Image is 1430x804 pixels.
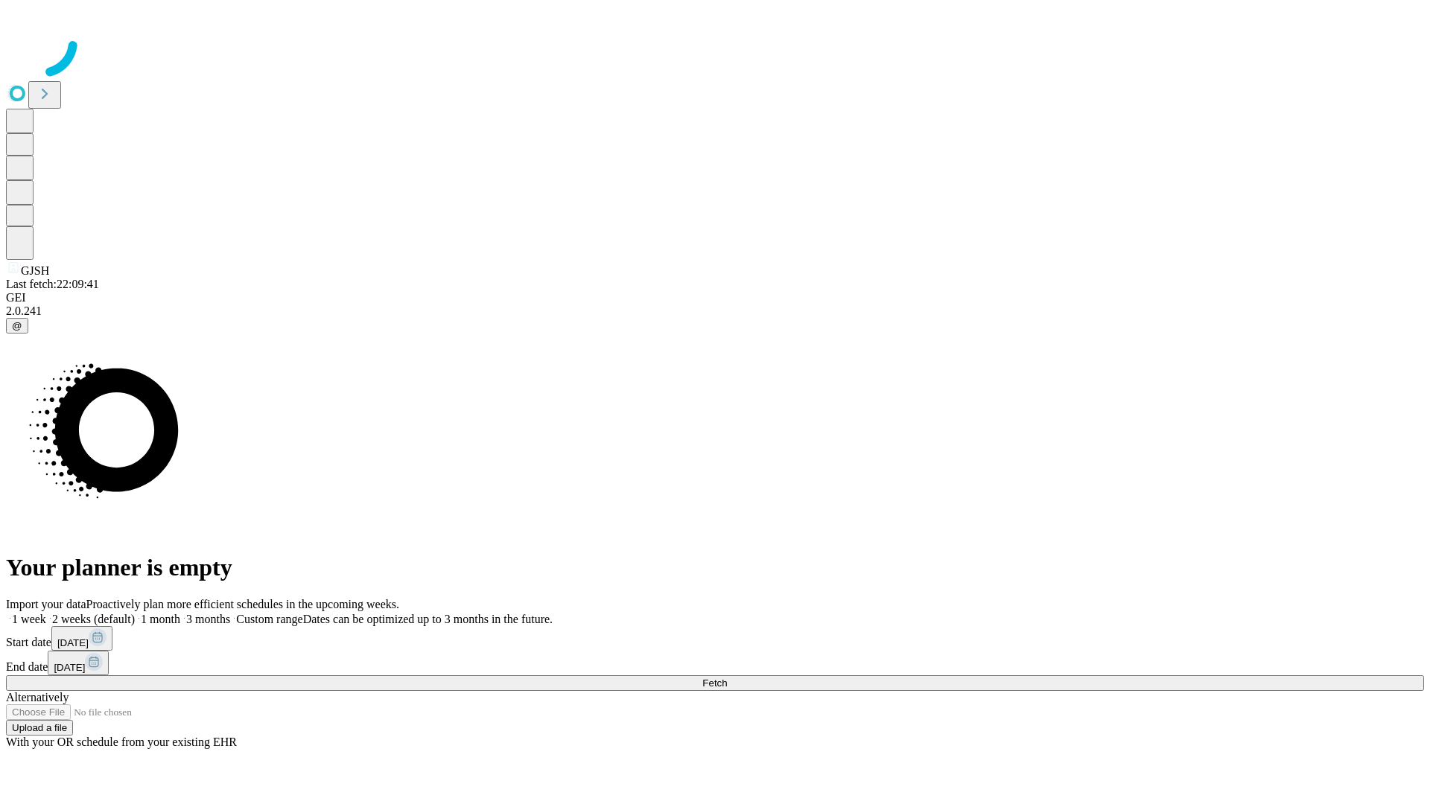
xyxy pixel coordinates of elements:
[54,662,85,673] span: [DATE]
[702,677,727,689] span: Fetch
[6,554,1424,581] h1: Your planner is empty
[186,613,230,625] span: 3 months
[48,651,109,675] button: [DATE]
[6,720,73,736] button: Upload a file
[6,626,1424,651] div: Start date
[6,598,86,610] span: Import your data
[303,613,553,625] span: Dates can be optimized up to 3 months in the future.
[57,637,89,648] span: [DATE]
[51,626,112,651] button: [DATE]
[6,304,1424,318] div: 2.0.241
[52,613,135,625] span: 2 weeks (default)
[6,291,1424,304] div: GEI
[141,613,180,625] span: 1 month
[12,613,46,625] span: 1 week
[12,320,22,331] span: @
[86,598,399,610] span: Proactively plan more efficient schedules in the upcoming weeks.
[6,675,1424,691] button: Fetch
[6,318,28,334] button: @
[6,736,237,748] span: With your OR schedule from your existing EHR
[6,691,69,703] span: Alternatively
[6,651,1424,675] div: End date
[6,278,99,290] span: Last fetch: 22:09:41
[236,613,302,625] span: Custom range
[21,264,49,277] span: GJSH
